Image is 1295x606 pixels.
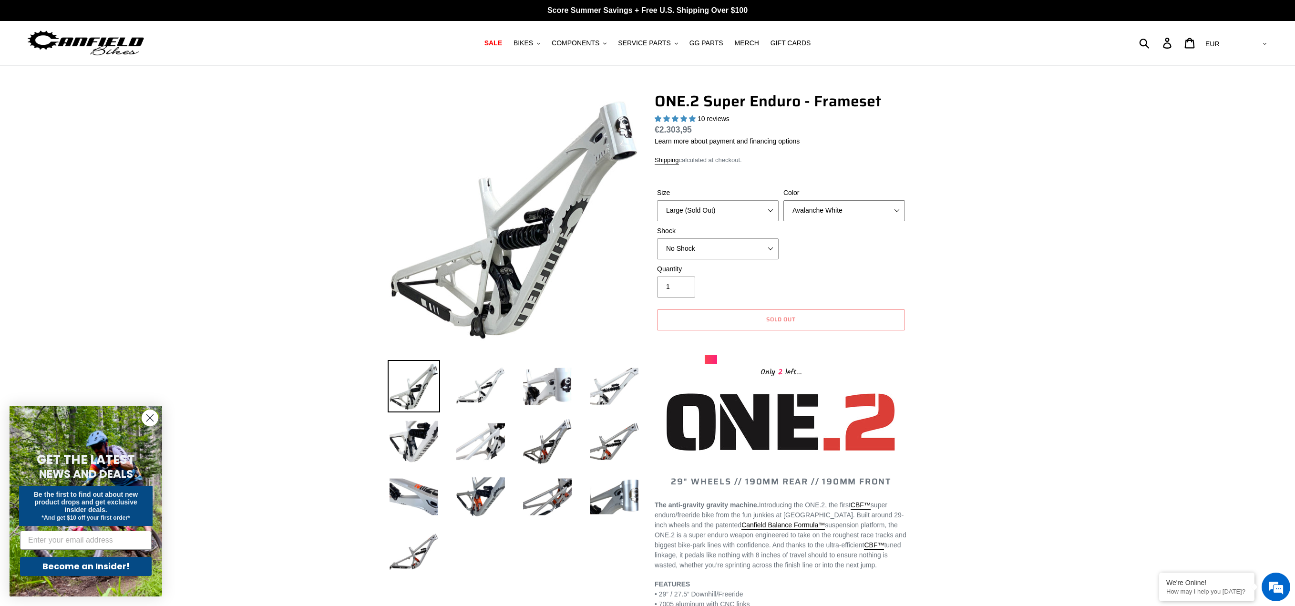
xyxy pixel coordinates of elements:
span: SERVICE PARTS [618,39,670,47]
label: Shock [657,226,779,236]
span: COMPONENTS [552,39,599,47]
img: Load image into Gallery viewer, ONE.2 Super Enduro - Frameset [588,360,640,412]
a: Canfield Balance Formula™ [741,521,825,530]
img: Load image into Gallery viewer, ONE.2 Super Enduro - Frameset [588,415,640,468]
img: Load image into Gallery viewer, ONE.2 Super Enduro - Frameset [521,360,574,412]
div: Only left... [705,364,857,379]
label: Quantity [657,264,779,274]
span: super enduro/freeride bike from the fun junkies at [GEOGRAPHIC_DATA]. Built around 29-inch wheels... [655,501,904,529]
strong: FEATURES [655,580,690,588]
span: Be the first to find out about new product drops and get exclusive insider deals. [34,491,138,514]
p: How may I help you today? [1166,588,1247,595]
span: MERCH [735,39,759,47]
button: BIKES [509,37,545,50]
button: Become an Insider! [20,557,152,576]
span: 2 [775,366,785,378]
span: tuned linkage, it pedals like nothing with 8 inches of travel should to ensure nothing is wasted,... [655,541,901,569]
a: SALE [480,37,507,50]
div: calculated at checkout. [655,155,907,165]
img: Load image into Gallery viewer, ONE.2 Super Enduro - Frameset [588,471,640,523]
span: 10 reviews [698,115,730,123]
button: Close dialog [142,410,158,426]
strong: The anti-gravity gravity machine. [655,501,759,509]
img: Load image into Gallery viewer, ONE.2 Super Enduro - Frameset [388,526,440,578]
span: GET THE LATEST [37,451,135,468]
span: Introducing the ONE.2, the first [759,501,851,509]
a: GIFT CARDS [766,37,816,50]
a: GG PARTS [685,37,728,50]
input: Search [1144,32,1169,53]
img: Load image into Gallery viewer, ONE.2 Super Enduro - Frameset [388,360,440,412]
button: COMPONENTS [547,37,611,50]
label: Size [657,188,779,198]
span: SALE [484,39,502,47]
a: MERCH [730,37,764,50]
img: Load image into Gallery viewer, ONE.2 Super Enduro - Frameset [454,360,507,412]
button: SERVICE PARTS [613,37,682,50]
span: suspension platform, the ONE.2 is a super enduro weapon engineered to take on the roughest race t... [655,521,906,549]
a: Learn more about payment and financing options [655,137,800,145]
span: NEWS AND DEALS [39,466,133,482]
img: Load image into Gallery viewer, ONE.2 Super Enduro - Frameset [388,471,440,523]
button: Sold out [657,309,905,330]
span: €2.303,95 [655,125,692,134]
span: GG PARTS [689,39,723,47]
span: 5.00 stars [655,115,698,123]
span: BIKES [514,39,533,47]
img: Load image into Gallery viewer, ONE.2 Super Enduro - Frameset [521,471,574,523]
img: Canfield Bikes [26,28,145,58]
img: Load image into Gallery viewer, ONE.2 Super Enduro - Frameset [388,415,440,468]
a: CBF™ [864,541,884,550]
h1: ONE.2 Super Enduro - Frameset [655,92,907,110]
span: *And get $10 off your first order* [41,514,130,521]
input: Enter your email address [20,531,152,550]
a: Shipping [655,156,679,164]
img: Load image into Gallery viewer, ONE.2 Super Enduro - Frameset [454,471,507,523]
span: 29" WHEELS // 190MM REAR // 190MM FRONT [671,475,891,488]
span: GIFT CARDS [771,39,811,47]
div: We're Online! [1166,579,1247,586]
img: Load image into Gallery viewer, ONE.2 Super Enduro - Frameset [521,415,574,468]
img: Load image into Gallery viewer, ONE.2 Super Enduro - Frameset [454,415,507,468]
span: Sold out [766,315,796,324]
a: CBF™ [851,501,871,510]
label: Color [783,188,905,198]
